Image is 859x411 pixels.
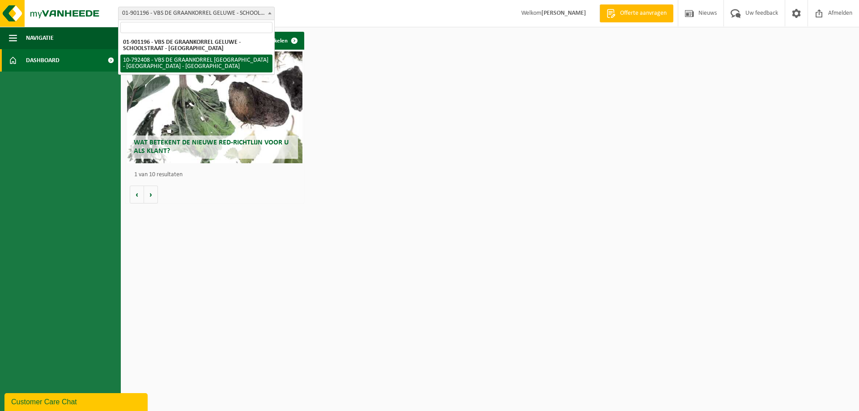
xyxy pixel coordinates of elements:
span: Navigatie [26,27,54,49]
span: Dashboard [26,49,60,72]
p: 1 van 10 resultaten [134,172,300,178]
span: Offerte aanvragen [618,9,669,18]
strong: [PERSON_NAME] [541,10,586,17]
button: Volgende [144,186,158,203]
span: 01-901196 - VBS DE GRAANKORREL GELUWE - SCHOOLSTRAAT - GELUWE [119,7,274,20]
a: Offerte aanvragen [600,4,673,22]
li: 01-901196 - VBS DE GRAANKORREL GELUWE - SCHOOLSTRAAT - [GEOGRAPHIC_DATA] [120,37,272,55]
button: Vorige [130,186,144,203]
li: 10-792408 - VBS DE GRAANKORREL [GEOGRAPHIC_DATA] - [GEOGRAPHIC_DATA] - [GEOGRAPHIC_DATA] [120,55,272,72]
span: Wat betekent de nieuwe RED-richtlijn voor u als klant? [134,139,289,155]
a: Alle artikelen [248,32,303,50]
span: 01-901196 - VBS DE GRAANKORREL GELUWE - SCHOOLSTRAAT - GELUWE [118,7,275,20]
iframe: chat widget [4,391,149,411]
a: Wat betekent de nieuwe RED-richtlijn voor u als klant? [127,51,302,163]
